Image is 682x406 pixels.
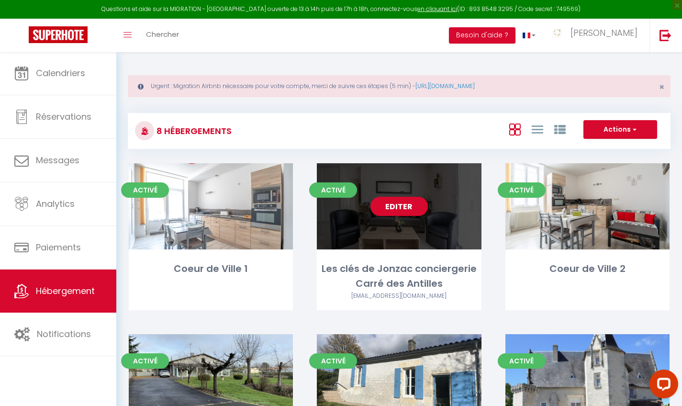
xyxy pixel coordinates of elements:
div: Urgent : Migration Airbnb nécessaire pour votre compte, merci de suivre ces étapes (5 min) - [128,75,671,97]
button: Besoin d'aide ? [449,27,515,44]
span: Activé [498,182,546,198]
a: Editer [370,197,428,216]
a: Vue en Liste [532,121,543,137]
h3: 8 Hébergements [154,120,232,142]
span: Analytics [36,198,75,210]
div: Les clés de Jonzac conciergerie Carré des Antilles [317,261,481,292]
a: [URL][DOMAIN_NAME] [415,82,475,90]
span: Activé [121,353,169,369]
a: Editer [182,368,240,387]
span: Activé [498,353,546,369]
a: Editer [182,197,240,216]
span: [PERSON_NAME] [570,27,637,39]
span: Hébergement [36,285,95,297]
span: Activé [309,182,357,198]
span: Paiements [36,241,81,253]
span: Activé [309,353,357,369]
span: Notifications [37,328,91,340]
button: Actions [583,120,657,139]
iframe: LiveChat chat widget [642,366,682,406]
span: Messages [36,154,79,166]
a: Vue en Box [509,121,521,137]
a: Editer [559,368,616,387]
a: en cliquant ici [417,5,457,13]
img: Super Booking [29,26,88,43]
img: ... [550,29,564,38]
div: Coeur de Ville 1 [129,261,293,276]
span: Chercher [146,29,179,39]
a: Editer [370,368,428,387]
img: logout [660,29,671,41]
a: Editer [559,197,616,216]
div: Airbnb [317,292,481,301]
a: ... [PERSON_NAME] [543,19,649,52]
a: Chercher [139,19,186,52]
span: Calendriers [36,67,85,79]
button: Close [659,83,664,91]
span: × [659,81,664,93]
div: Coeur de Ville 2 [505,261,670,276]
span: Réservations [36,111,91,123]
span: Activé [121,182,169,198]
a: Vue par Groupe [554,121,566,137]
